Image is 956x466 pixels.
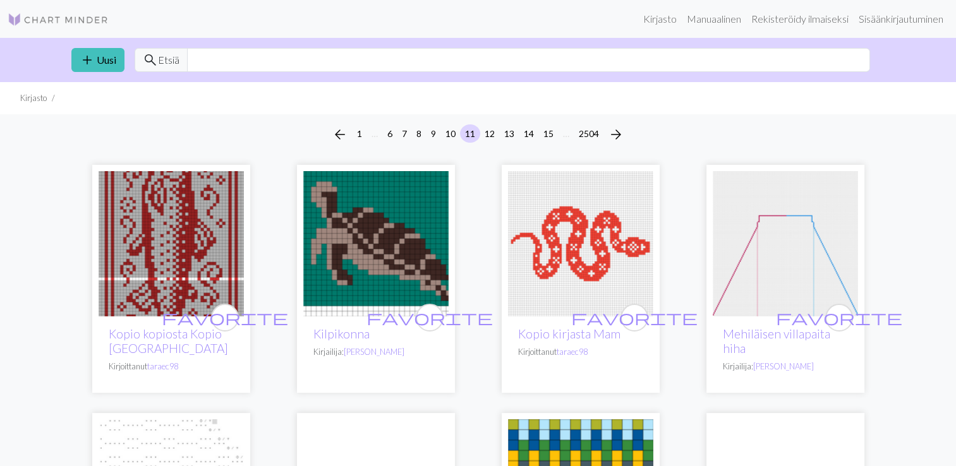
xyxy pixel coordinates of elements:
i: Seuraava [608,127,624,142]
p: Kirjailija: [313,346,439,358]
p: Kirjailija: [723,361,848,373]
button: Seuraava [603,124,629,145]
p: Kirjoittanut [518,346,643,358]
button: 13 [499,124,519,143]
button: 9 [426,124,441,143]
button: suosikki [211,304,239,332]
a: Manuaalinen [682,6,746,32]
li: Kirjasto [20,92,47,104]
font: Uusi [97,54,116,66]
a: Kirjasto [638,6,682,32]
a: taraec98 [557,347,588,357]
img: Kilpikonna [303,171,449,316]
button: Edellinen [327,124,353,145]
button: 15 [538,124,559,143]
button: 7 [397,124,412,143]
button: suosikki [825,304,853,332]
button: 14 [519,124,539,143]
button: 8 [411,124,427,143]
a: Rekisteröidy ilmaiseksi [746,6,854,32]
span: arrow_back [332,126,348,143]
button: suosikki [620,304,648,332]
span: favorite [162,308,288,327]
a: Mam [508,236,653,248]
span: add [80,51,95,69]
button: 11 [460,124,480,143]
img: Mam [508,171,653,316]
i: suosikki [162,305,288,330]
nav: Sivun navigointi [327,124,629,145]
a: taraec98 [147,361,178,371]
img: Mehiläisen villapaita hiha [713,171,858,316]
img: Kopio kalasta real [99,171,244,316]
a: Bee Sweater Sleeve [713,236,858,248]
i: suosikki [776,305,902,330]
button: 12 [480,124,500,143]
button: 1 [352,124,367,143]
span: favorite [366,308,493,327]
button: 6 [382,124,397,143]
i: suosikki [571,305,698,330]
a: Uusi [71,48,124,72]
span: arrow_forward [608,126,624,143]
a: Kopio kopiosta Kopio [GEOGRAPHIC_DATA] [109,326,228,355]
i: suosikki [366,305,493,330]
a: Copy of fish real [99,236,244,248]
p: Kirjoittanut [109,361,234,373]
a: Kilpikonna [313,326,370,341]
a: Turtle [303,236,449,248]
a: Kopio kirjasta Mam [518,326,620,341]
a: Sisäänkirjautuminen [854,6,948,32]
span: search [143,51,158,69]
a: Mehiläisen villapaita hiha [723,326,830,355]
button: 10 [440,124,461,143]
button: 2504 [574,124,604,143]
font: Etsiä [158,54,179,66]
span: favorite [571,308,698,327]
span: favorite [776,308,902,327]
i: Edellinen [332,127,348,142]
a: [PERSON_NAME] [344,347,404,357]
a: [PERSON_NAME] [753,361,814,371]
img: Logo [8,12,109,27]
button: suosikki [416,304,444,332]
